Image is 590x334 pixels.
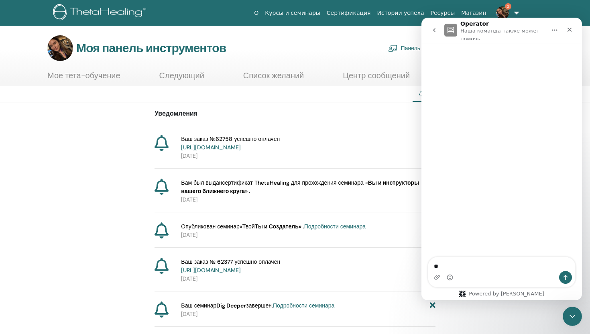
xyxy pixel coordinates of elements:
font: Ваш семинар [181,302,216,309]
img: logo.png [53,4,149,22]
font: Уведомления [155,109,197,118]
a: Подробности семинара [304,223,366,230]
a: Курсы и семинары [262,6,323,20]
font: [DATE] [181,275,197,282]
a: Подробности семинара [273,302,334,309]
font: [DATE] [181,231,197,238]
font: 3 [507,4,509,9]
a: Сертификация [323,6,374,20]
font: Сертификация [327,10,371,16]
a: О [251,6,262,20]
font: Магазин [461,10,486,16]
font: «Твой [240,223,255,230]
img: chalkboard-teacher.svg [388,45,398,52]
a: Следующий [159,71,204,86]
font: Ваш заказ №62758 успешно оплачен [181,135,280,143]
img: default.jpg [47,35,73,61]
font: [DATE] [181,196,197,203]
a: [URL][DOMAIN_NAME] [181,267,241,274]
iframe: Интерком-чат в режиме реального времени [421,18,582,300]
font: Список желаний [243,70,304,81]
a: Центр сообщений [343,71,410,86]
font: О [254,10,258,16]
font: Курсы и семинары [265,10,320,16]
font: [DATE] [181,152,197,159]
a: Панель инструктора [388,39,454,57]
a: Список желаний [243,71,304,86]
font: Мое тета-обучение [47,70,120,81]
font: Следующий [159,70,204,81]
font: завершен. [246,302,273,309]
a: Мое тета-обучение [47,71,120,86]
a: Магазин [458,6,489,20]
font: Моя панель инструментов [76,40,226,56]
a: Ресурсы [427,6,458,20]
font: Опубликован семинар [181,223,239,230]
font: Панель инструктора [401,45,454,52]
font: сертификат ThetaHealing для прохождения семинара « [222,179,368,186]
img: default.jpg [496,6,509,19]
a: [URL][DOMAIN_NAME] [181,144,241,151]
font: Истории успеха [377,10,424,16]
font: Ты и Создатель» . [255,223,304,230]
font: Dig Deeper [216,302,246,309]
font: Ресурсы [431,10,455,16]
font: Ваш заказ № 62377 успешно оплачен [181,258,280,265]
font: Вам был выдан [181,179,222,186]
font: Центр сообщений [343,70,410,81]
a: Истории успеха [374,6,427,20]
iframe: Интерком-чат в режиме реального времени [563,307,582,326]
font: [DATE] [181,310,197,318]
